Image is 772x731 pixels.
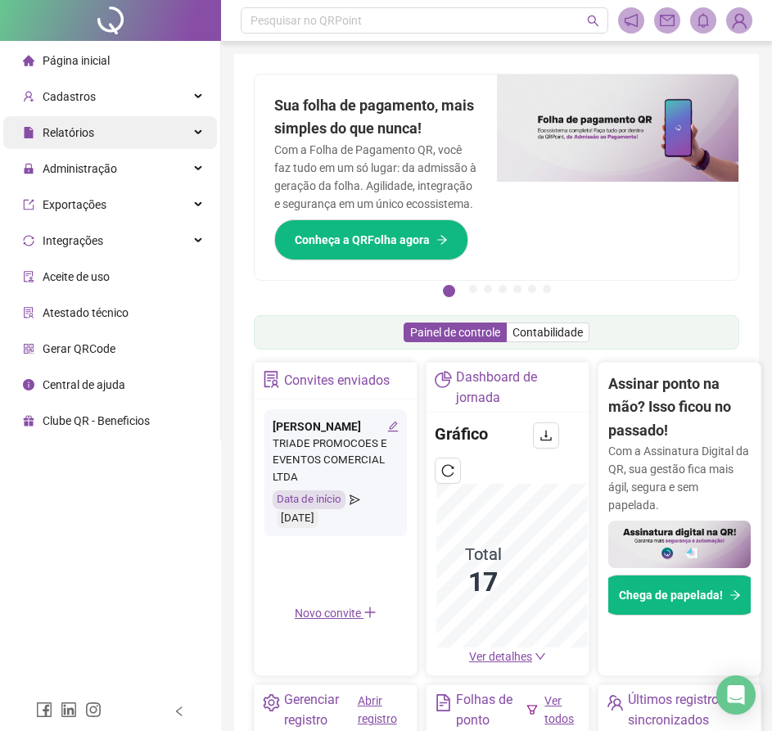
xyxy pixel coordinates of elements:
span: team [607,694,624,711]
button: 1 [443,285,455,297]
div: Data de início [273,490,345,509]
div: Gerenciar registro [284,689,357,730]
span: search [587,15,599,27]
span: Ver detalhes [469,650,532,663]
span: Painel de controle [410,326,500,339]
button: Chega de papelada! [598,575,761,616]
span: setting [263,694,280,711]
span: solution [263,371,280,388]
div: Dashboard de jornada [456,367,580,408]
span: left [174,706,185,717]
span: export [23,199,34,210]
span: reload [441,464,454,477]
span: audit [23,271,34,282]
span: download [539,429,553,442]
span: solution [23,307,34,318]
span: Administração [43,162,117,175]
h2: Sua folha de pagamento, mais simples do que nunca! [274,94,477,141]
button: 6 [528,285,536,293]
a: Abrir registro [358,694,397,725]
span: arrow-right [436,234,448,246]
span: Central de ajuda [43,378,125,391]
div: [PERSON_NAME] [273,417,399,435]
span: facebook [36,702,52,718]
span: Conheça a QRFolha agora [295,231,430,249]
a: Ver todos [544,694,574,725]
button: Conheça a QRFolha agora [274,219,468,260]
span: home [23,55,34,66]
span: lock [23,163,34,174]
h2: Assinar ponto na mão? Isso ficou no passado! [608,372,751,442]
span: linkedin [61,702,77,718]
span: file-text [435,694,452,711]
span: Integrações [43,234,103,247]
span: Novo convite [295,607,377,620]
div: Open Intercom Messenger [716,675,756,715]
span: Clube QR - Beneficios [43,414,150,427]
button: 5 [513,285,521,293]
span: instagram [85,702,102,718]
span: Exportações [43,198,106,211]
span: Cadastros [43,90,96,103]
button: 3 [484,285,492,293]
div: Folhas de ponto [456,689,526,730]
span: Contabilidade [512,326,583,339]
span: send [350,490,360,509]
span: Gerar QRCode [43,342,115,355]
span: gift [23,415,34,426]
span: Relatórios [43,126,94,139]
span: qrcode [23,343,34,354]
span: Aceite de uso [43,270,110,283]
button: 4 [499,285,507,293]
span: user-add [23,91,34,102]
span: edit [387,421,399,432]
span: plus [363,606,377,619]
button: 2 [469,285,477,293]
span: down [535,651,546,662]
span: filter [526,704,538,715]
span: info-circle [23,379,34,390]
p: Com a Folha de Pagamento QR, você faz tudo em um só lugar: da admissão à geração da folha. Agilid... [274,141,477,213]
p: Com a Assinatura Digital da QR, sua gestão fica mais ágil, segura e sem papelada. [608,442,751,514]
span: mail [660,13,675,28]
div: Últimos registros sincronizados [628,689,752,730]
div: [DATE] [277,509,318,528]
h4: Gráfico [435,422,488,445]
span: Atestado técnico [43,306,129,319]
a: Ver detalhes down [469,650,546,663]
span: sync [23,235,34,246]
div: TRIADE PROMOCOES E EVENTOS COMERCIAL LTDA [273,435,399,487]
img: banner%2F02c71560-61a6-44d4-94b9-c8ab97240462.png [608,521,751,568]
span: pie-chart [435,371,452,388]
span: Página inicial [43,54,110,67]
img: banner%2F8d14a306-6205-4263-8e5b-06e9a85ad873.png [497,74,739,182]
img: 80778 [727,8,752,33]
span: notification [624,13,639,28]
div: Convites enviados [284,367,390,395]
button: 7 [543,285,551,293]
span: arrow-right [729,589,741,601]
span: Chega de papelada! [619,586,723,604]
span: file [23,127,34,138]
span: bell [696,13,711,28]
